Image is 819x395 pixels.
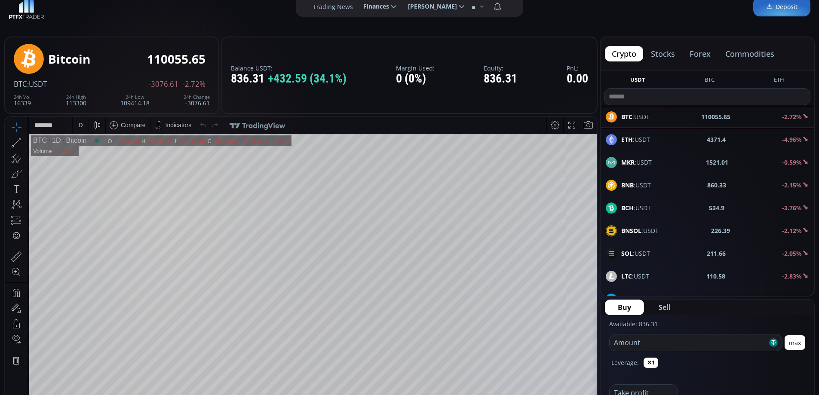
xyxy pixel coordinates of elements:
div: 110055.65 [147,52,206,66]
span: :USDT [621,158,652,167]
button: Buy [605,300,644,315]
b: LTC [621,272,632,280]
span: Sell [659,302,671,312]
b: ETH [621,135,633,144]
div: H [136,21,141,28]
div: 0.00 [567,72,588,86]
div: Toggle Auto Scale [572,341,590,357]
span: -3076.61 [149,80,178,88]
div: BTC [28,20,42,28]
div: Hide Drawings Toolbar [20,321,24,332]
div: 24h Low [120,95,150,100]
span: -2.72% [183,80,206,88]
div: 1m [70,346,78,352]
div: 836.31 [231,72,347,86]
label: Equity: [484,65,517,71]
button: ✕1 [644,358,658,368]
button: crypto [605,46,643,61]
div: Market open [88,20,95,28]
div: Volume [28,31,46,37]
button: USDT [627,76,649,86]
button: Sell [646,300,684,315]
div: 110040.82 [207,21,233,28]
span: +432.59 (34.1%) [268,72,347,86]
div: 11.403K [50,31,71,37]
label: Available: 836.31 [609,320,658,328]
div: 0 (0%) [396,72,435,86]
b: 860.33 [707,181,726,190]
div: D [73,5,77,12]
b: 110.58 [706,272,725,281]
b: -2.05% [782,249,802,257]
b: -2.12% [782,227,802,235]
div: 113300 [66,95,86,106]
b: BNB [621,181,634,189]
b: BNSOL [621,227,641,235]
span: BTC [14,79,27,89]
span: :USDT [621,181,651,190]
div: 836.31 [484,72,517,86]
div: auto [575,346,587,352]
div: Bitcoin [48,52,90,66]
b: LINK [621,295,635,303]
div: log [561,346,569,352]
button: forex [683,46,718,61]
div: Bitcoin [55,20,81,28]
b: -4.96% [782,135,802,144]
button: BTC [701,76,718,86]
b: MKR [621,158,635,166]
div: 16339 [14,95,32,106]
label: Balance USDT: [231,65,347,71]
b: -2.15% [782,181,802,189]
b: -2.83% [782,272,802,280]
button: ETH [770,76,788,86]
b: 211.66 [707,249,726,258]
div: C [202,21,207,28]
b: SOL [621,249,633,257]
div: 1y [43,346,50,352]
span: :USDT [621,272,649,281]
label: Trading News [313,2,353,11]
button: stocks [644,46,682,61]
button: 13:38:47 (UTC) [491,341,538,357]
span: :USDT [27,79,47,89]
div: 1D [42,20,55,28]
div: L [170,21,173,28]
span: Deposit [766,2,798,11]
div: 5d [85,346,92,352]
b: 226.39 [711,226,730,235]
div: 112566.90 [107,21,134,28]
div: 24h Change [184,95,210,100]
label: Margin Used: [396,65,435,71]
div: 3m [56,346,64,352]
span: :USDT [621,294,653,303]
b: 1521.01 [706,158,728,167]
div: Go to [115,341,129,357]
b: BCH [621,204,634,212]
div: 24h High [66,95,86,100]
div: O [102,21,107,28]
div: 112638.64 [141,21,167,28]
b: 4371.4 [707,135,726,144]
span: 13:38:47 (UTC) [494,346,535,352]
div: Compare [116,5,141,12]
span: :USDT [621,249,650,258]
label: Leverage: [611,358,639,367]
span: Buy [618,302,631,312]
button: commodities [718,46,781,61]
div: Toggle Log Scale [558,341,572,357]
span: :USDT [621,226,659,235]
div: Indicators [160,5,187,12]
div: 5y [31,346,37,352]
b: 534.9 [709,203,724,212]
b: 23.43 [710,294,725,303]
b: -3.76% [782,204,802,212]
div: 24h Vol. [14,95,32,100]
div: −2526.08 (−2.24%) [236,21,283,28]
div: 1d [97,346,104,352]
span: :USDT [621,203,651,212]
label: PnL: [567,65,588,71]
div: Toggle Percentage [546,341,558,357]
button: max [785,335,805,350]
span: :USDT [621,135,650,144]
